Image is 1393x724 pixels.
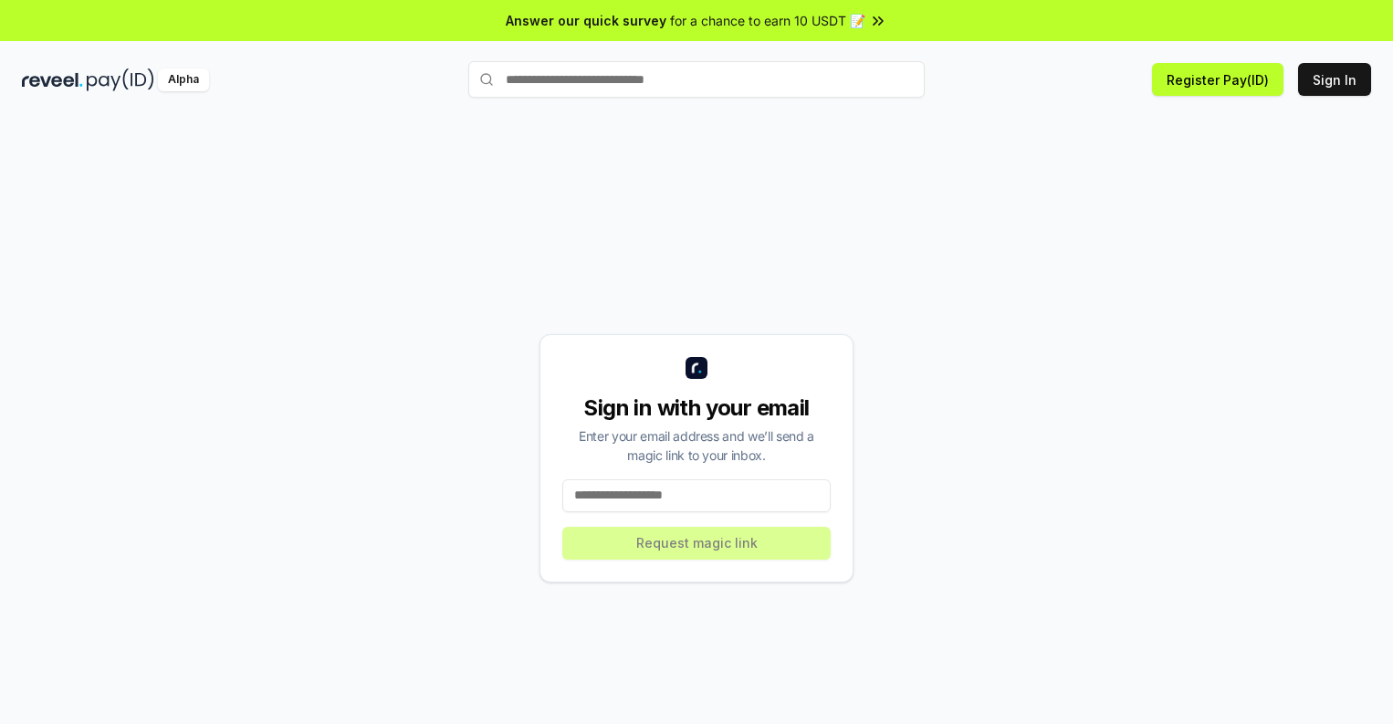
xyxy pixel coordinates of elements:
img: reveel_dark [22,68,83,91]
button: Sign In [1298,63,1371,96]
span: Answer our quick survey [506,11,666,30]
img: logo_small [686,357,707,379]
img: pay_id [87,68,154,91]
span: for a chance to earn 10 USDT 📝 [670,11,865,30]
div: Sign in with your email [562,393,831,423]
div: Enter your email address and we’ll send a magic link to your inbox. [562,426,831,465]
div: Alpha [158,68,209,91]
button: Register Pay(ID) [1152,63,1283,96]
